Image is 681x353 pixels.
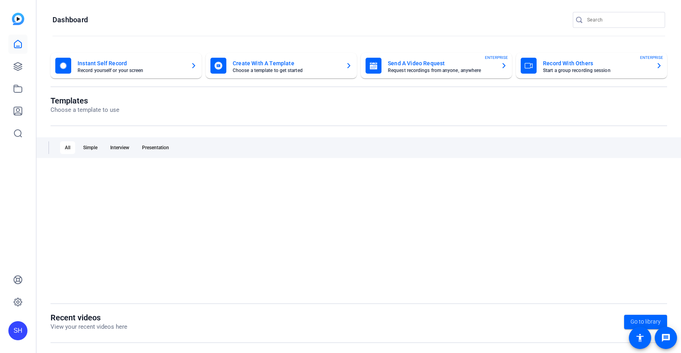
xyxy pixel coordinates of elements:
mat-icon: message [661,333,671,343]
div: Simple [78,141,102,154]
mat-card-subtitle: Choose a template to get started [233,68,339,73]
mat-card-title: Instant Self Record [78,59,184,68]
h1: Templates [51,96,119,105]
p: Choose a template to use [51,105,119,115]
mat-card-title: Send A Video Request [388,59,494,68]
p: View your recent videos here [51,322,127,332]
span: Go to library [630,318,661,326]
button: Create With A TemplateChoose a template to get started [206,53,357,78]
span: ENTERPRISE [640,55,663,60]
img: blue-gradient.svg [12,13,24,25]
h1: Dashboard [53,15,88,25]
h1: Recent videos [51,313,127,322]
button: Record With OthersStart a group recording sessionENTERPRISE [516,53,667,78]
mat-card-subtitle: Record yourself or your screen [78,68,184,73]
div: All [60,141,75,154]
mat-card-title: Create With A Template [233,59,339,68]
input: Search [587,15,659,25]
a: Go to library [624,315,667,329]
div: Presentation [137,141,174,154]
button: Instant Self RecordRecord yourself or your screen [51,53,202,78]
span: ENTERPRISE [485,55,508,60]
mat-card-subtitle: Start a group recording session [543,68,650,73]
div: Interview [105,141,134,154]
div: SH [8,321,27,340]
button: Send A Video RequestRequest recordings from anyone, anywhereENTERPRISE [361,53,512,78]
mat-card-subtitle: Request recordings from anyone, anywhere [388,68,494,73]
mat-icon: accessibility [635,333,645,343]
mat-card-title: Record With Others [543,59,650,68]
